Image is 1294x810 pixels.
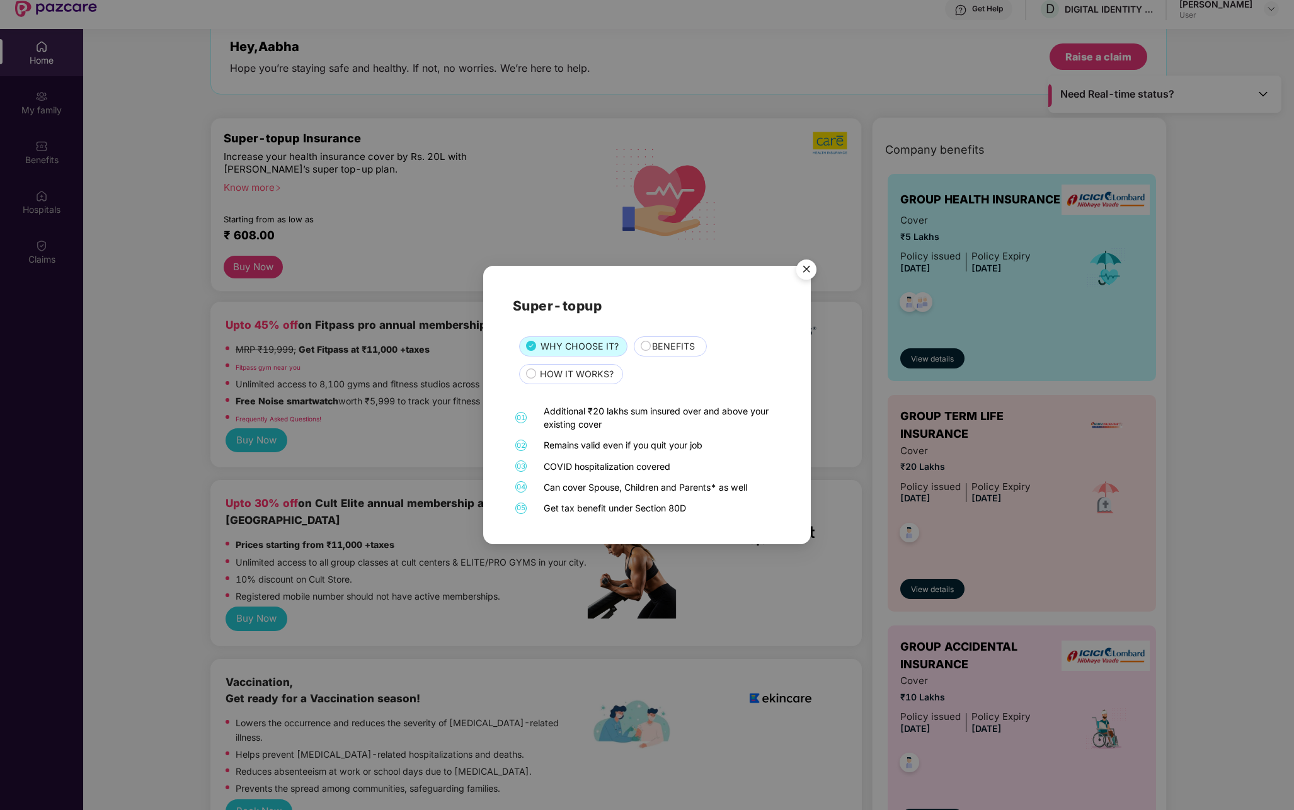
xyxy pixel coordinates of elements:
div: Remains valid even if you quit your job [544,438,779,452]
button: Close [789,254,823,288]
span: BENEFITS [652,339,695,353]
span: 01 [515,412,527,423]
span: 03 [515,460,527,472]
div: Additional ₹20 lakhs sum insured over and above your existing cover [544,404,779,431]
div: COVID hospitalization covered [544,460,779,473]
span: WHY CHOOSE IT? [541,339,619,353]
span: 05 [515,503,527,514]
span: 04 [515,481,527,493]
div: Get tax benefit under Section 80D [544,501,779,515]
span: HOW IT WORKS? [540,367,614,381]
img: svg+xml;base64,PHN2ZyB4bWxucz0iaHR0cDovL3d3dy53My5vcmcvMjAwMC9zdmciIHdpZHRoPSI1NiIgaGVpZ2h0PSI1Ni... [789,254,824,289]
span: 02 [515,440,527,451]
div: Can cover Spouse, Children and Parents* as well [544,481,779,494]
h2: Super-topup [513,295,781,316]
